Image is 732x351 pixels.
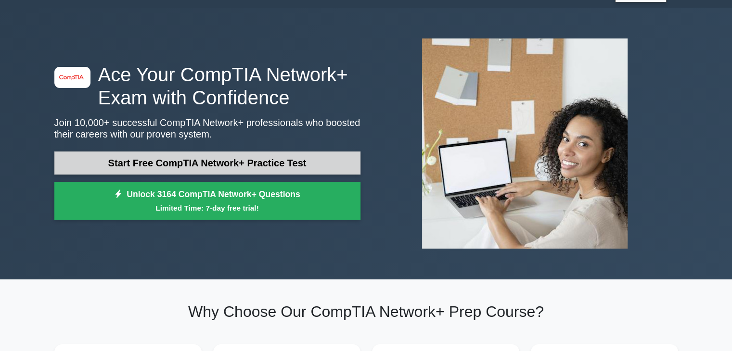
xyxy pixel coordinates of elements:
h1: Ace Your CompTIA Network+ Exam with Confidence [54,63,360,109]
a: Start Free CompTIA Network+ Practice Test [54,151,360,175]
h2: Why Choose Our CompTIA Network+ Prep Course? [54,302,678,321]
a: Unlock 3164 CompTIA Network+ QuestionsLimited Time: 7-day free trial! [54,182,360,220]
small: Limited Time: 7-day free trial! [66,202,348,213]
p: Join 10,000+ successful CompTIA Network+ professionals who boosted their careers with our proven ... [54,117,360,140]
